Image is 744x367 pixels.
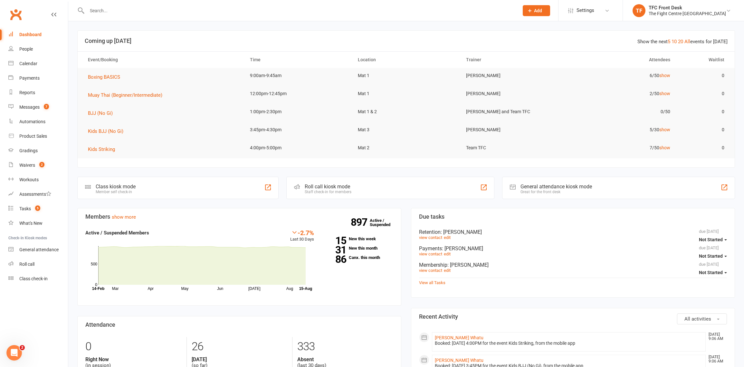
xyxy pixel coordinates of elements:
[659,91,670,96] a: show
[88,91,167,99] button: Muay Thai (Beginner/Intermediate)
[85,230,149,236] strong: Active / Suspended Members
[8,216,68,231] a: What's New
[352,140,460,155] td: Mat 2
[324,246,394,250] a: 31New this month
[82,52,244,68] th: Event/Booking
[676,52,730,68] th: Waitlist
[88,109,117,117] button: BJJ (No Gi)
[435,341,703,346] div: Booked: [DATE] 4:00PM for the event Kids Striking, from the mobile app
[324,245,346,255] strong: 31
[444,252,451,256] a: edit
[88,146,115,152] span: Kids Striking
[19,247,59,252] div: General attendance
[19,119,45,124] div: Automations
[568,68,676,83] td: 6/50
[8,42,68,56] a: People
[419,280,445,285] a: View all Tasks
[8,129,68,144] a: Product Sales
[8,202,68,216] a: Tasks 5
[8,187,68,202] a: Assessments
[85,38,728,44] h3: Coming up [DATE]
[435,335,483,340] a: [PERSON_NAME] Whatu
[444,235,451,240] a: edit
[8,173,68,187] a: Workouts
[88,127,128,135] button: Kids BJJ (No Gi)
[633,4,645,17] div: TF
[676,140,730,155] td: 0
[244,52,352,68] th: Time
[85,356,182,362] strong: Right Now
[297,356,393,362] strong: Absent
[419,252,442,256] a: view contact
[88,92,162,98] span: Muay Thai (Beginner/Intermediate)
[244,68,352,83] td: 9:00am-9:45am
[19,32,42,37] div: Dashboard
[699,234,727,245] button: Not Started
[8,71,68,85] a: Payments
[419,235,442,240] a: view contact
[244,122,352,137] td: 3:45pm-4:30pm
[324,237,394,241] a: 15New this week
[8,243,68,257] a: General attendance kiosk mode
[419,313,727,320] h3: Recent Activity
[96,183,136,190] div: Class kiosk mode
[297,337,393,356] div: 333
[39,162,44,167] span: 2
[96,190,136,194] div: Member self check-in
[699,250,727,262] button: Not Started
[8,257,68,272] a: Roll call
[85,6,514,15] input: Search...
[534,8,542,13] span: Add
[19,104,40,110] div: Messages
[352,52,460,68] th: Location
[568,104,676,119] td: 0/50
[352,68,460,83] td: Mat 1
[19,75,40,81] div: Payments
[568,122,676,137] td: 5/30
[419,229,727,235] div: Retention
[324,236,346,245] strong: 15
[435,358,483,363] a: [PERSON_NAME] Whatu
[460,52,568,68] th: Trainer
[44,104,49,109] span: 7
[8,272,68,286] a: Class kiosk mode
[8,56,68,71] a: Calendar
[637,38,728,45] div: Show the next events for [DATE]
[35,205,40,211] span: 5
[8,100,68,114] a: Messages 7
[684,316,711,322] span: All activities
[8,85,68,100] a: Reports
[324,255,394,260] a: 86Canx. this month
[568,140,676,155] td: 7/50
[8,6,24,23] a: Clubworx
[88,110,113,116] span: BJJ (No Gi)
[19,221,43,226] div: What's New
[659,73,670,78] a: show
[112,214,136,220] a: show more
[460,140,568,155] td: Team TFC
[352,86,460,101] td: Mat 1
[244,140,352,155] td: 4:00pm-5:00pm
[19,61,37,66] div: Calendar
[523,5,550,16] button: Add
[19,46,33,52] div: People
[244,86,352,101] td: 12:00pm-12:45pm
[705,355,727,363] time: [DATE] 9:06 AM
[676,122,730,137] td: 0
[659,145,670,150] a: show
[370,213,398,232] a: 897Active / Suspended
[460,104,568,119] td: [PERSON_NAME] and Team TFC
[419,213,727,220] h3: Due tasks
[520,183,592,190] div: General attendance kiosk mode
[460,86,568,101] td: [PERSON_NAME]
[85,337,182,356] div: 0
[649,11,726,16] div: The Fight Centre [GEOGRAPHIC_DATA]
[419,262,727,268] div: Membership
[6,345,22,361] iframe: Intercom live chat
[192,356,288,362] strong: [DATE]
[19,134,47,139] div: Product Sales
[699,237,723,242] span: Not Started
[684,39,690,45] a: All
[577,3,594,18] span: Settings
[85,322,393,328] h3: Attendance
